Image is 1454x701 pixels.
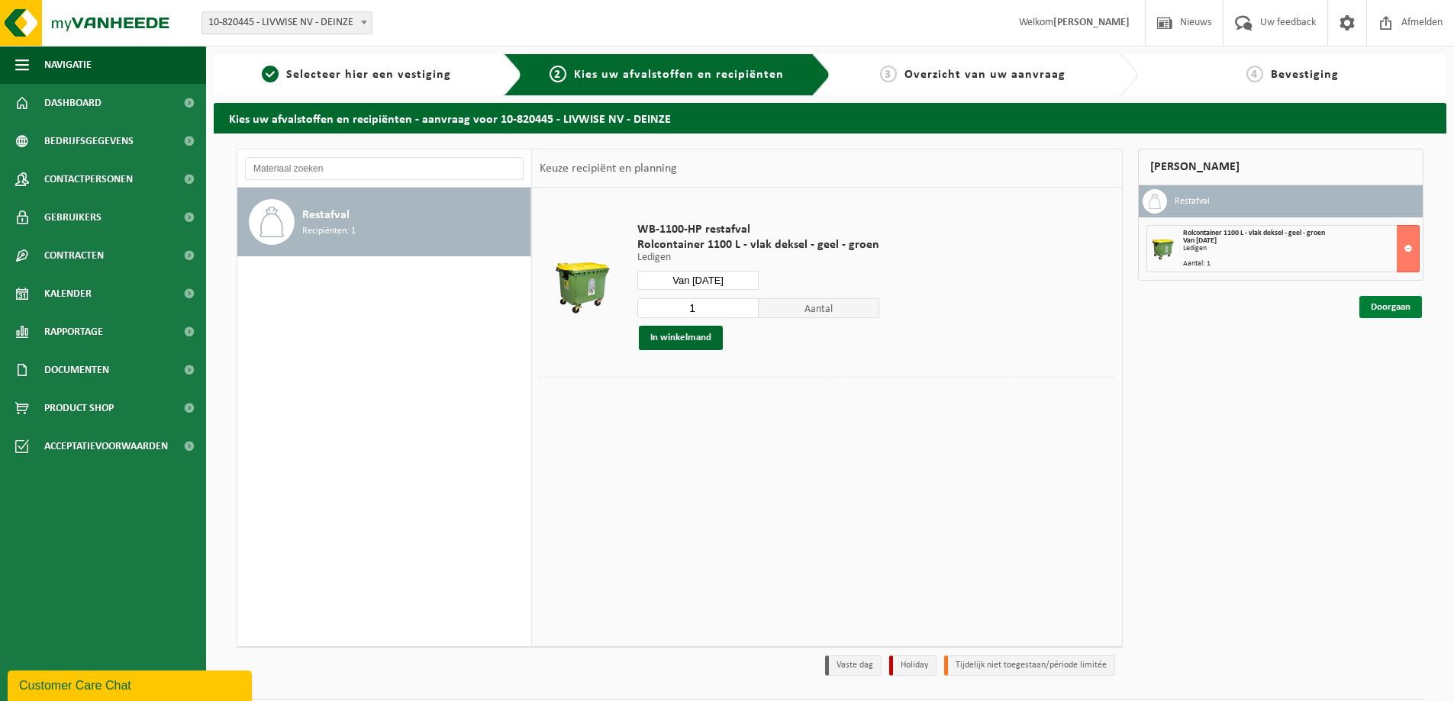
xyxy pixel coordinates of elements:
li: Holiday [889,655,937,676]
input: Materiaal zoeken [245,157,524,180]
button: Restafval Recipiënten: 1 [237,188,531,256]
span: 2 [550,66,566,82]
strong: [PERSON_NAME] [1053,17,1130,28]
span: Product Shop [44,389,114,427]
span: Acceptatievoorwaarden [44,427,168,465]
strong: Van [DATE] [1183,236,1217,245]
h3: Restafval [1175,189,1210,214]
span: Restafval [302,206,350,224]
span: 10-820445 - LIVWISE NV - DEINZE [202,12,372,34]
li: Vaste dag [825,655,882,676]
span: Gebruikers [44,198,102,236]
span: 1 [262,66,279,82]
span: Contactpersonen [44,160,133,198]
div: [PERSON_NAME] [1138,149,1423,185]
span: Rolcontainer 1100 L - vlak deksel - geel - groen [1183,229,1325,237]
span: 3 [880,66,897,82]
div: Aantal: 1 [1183,260,1419,268]
span: Overzicht van uw aanvraag [904,69,1066,81]
span: Aantal [759,298,880,318]
a: 1Selecteer hier een vestiging [221,66,492,84]
span: Bevestiging [1271,69,1339,81]
span: Navigatie [44,46,92,84]
span: 10-820445 - LIVWISE NV - DEINZE [201,11,372,34]
h2: Kies uw afvalstoffen en recipiënten - aanvraag voor 10-820445 - LIVWISE NV - DEINZE [214,103,1446,133]
div: Keuze recipiënt en planning [532,150,685,188]
iframe: chat widget [8,667,255,701]
span: Kalender [44,275,92,313]
a: Doorgaan [1359,296,1422,318]
span: Contracten [44,236,104,275]
div: Ledigen [1183,245,1419,252]
span: Kies uw afvalstoffen en recipiënten [574,69,784,81]
span: Rapportage [44,313,103,351]
p: Ledigen [637,252,879,263]
span: Rolcontainer 1100 L - vlak deksel - geel - groen [637,237,879,252]
span: Recipiënten: 1 [302,224,356,239]
span: Dashboard [44,84,102,122]
li: Tijdelijk niet toegestaan/période limitée [944,655,1115,676]
span: Selecteer hier een vestiging [286,69,451,81]
button: In winkelmand [639,326,723,350]
span: Bedrijfsgegevens [44,122,134,160]
input: Selecteer datum [637,271,759,290]
span: WB-1100-HP restafval [637,222,879,237]
span: Documenten [44,351,109,389]
span: 4 [1246,66,1263,82]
